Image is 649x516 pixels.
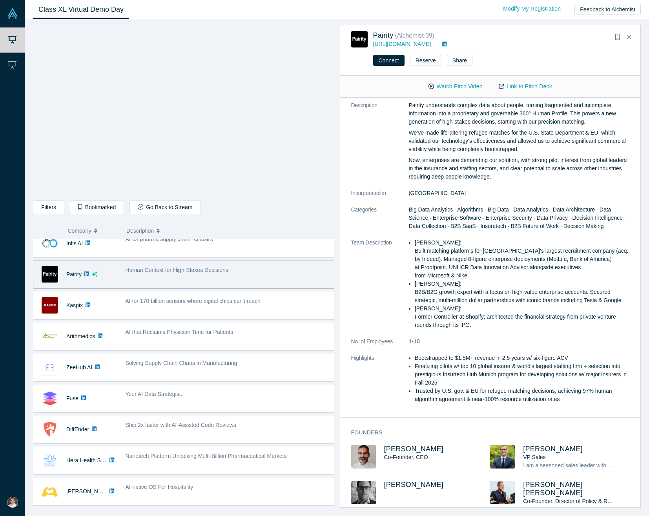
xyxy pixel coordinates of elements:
[447,55,472,66] button: Share
[42,235,58,252] img: Infis AI's Logo
[126,236,214,242] span: AI for pharma supply chain reliability
[66,488,118,494] a: [PERSON_NAME] AI
[33,201,64,214] button: Filters
[33,26,334,195] iframe: Pairity
[351,189,409,206] dt: Incorporated in
[129,201,201,214] button: Go Back to Stream
[68,222,91,239] span: Company
[66,302,83,308] a: Kaspix
[384,481,444,489] a: [PERSON_NAME]
[523,454,545,460] span: VP Sales
[415,354,629,362] li: Bootstrapped to $1.5M+ revenue in 2.5 years w/ six-figure ACV
[66,364,92,370] a: ZeeHub AI
[373,41,431,47] a: [URL][DOMAIN_NAME]
[409,101,630,126] p: Pairity understands complex data about people, turning fragmented and incomplete information into...
[92,272,97,277] svg: dsa ai sparkles
[409,206,626,229] span: Big Data Analytics · Algorithms · Big Data · Data Analytics · Data Architecture · Data Science · ...
[42,297,58,314] img: Kaspix's Logo
[523,498,627,504] span: Co-Founder, Director of Policy & Research
[523,445,583,453] a: [PERSON_NAME]
[410,55,441,66] button: Reserve
[409,156,630,181] p: Now, enterprises are demanding our solution, with strong pilot interest from global leaders in th...
[126,453,287,459] span: Nanotech Platform Unlocking Multi-Billion Pharmaceutical Markets
[66,333,95,339] a: Arithmedics
[351,101,409,189] dt: Description
[42,328,58,345] img: Arithmedics's Logo
[574,4,641,15] button: Feedback to Alchemist
[126,267,228,273] span: Human Context for High-Stakes Decisions
[351,445,376,469] img: Gotam Bhardwaj's Profile Image
[126,222,329,239] button: Description
[409,129,630,153] p: We’ve made life-altering refugee matches for the U.S. State Department & EU, which validated our ...
[384,454,428,460] span: Co-Founder, CEO
[66,426,89,432] a: DiffEnder
[42,390,58,407] img: Fuse's Logo
[373,55,405,66] button: Connect
[42,266,58,283] img: Pairity's Logo
[126,329,233,335] span: AI that Reclaims Physician Time for Patients
[7,8,18,19] img: Alchemist Vault Logo
[351,337,409,354] dt: No. of Employees
[66,395,78,401] a: Fuse
[420,80,491,93] button: Watch Pitch Video
[395,32,434,39] small: ( Alchemist 39 )
[409,189,630,197] dd: [GEOGRAPHIC_DATA]
[491,80,560,93] a: Link to Pitch Deck
[351,239,409,337] dt: Team Description
[415,280,629,304] li: [PERSON_NAME]: B2B/B2G growth expert with a focus on high-value enterprise accounts. Secured stra...
[7,497,18,508] img: Michael Thaney's Account
[126,298,261,304] span: AI for 170 billion sensors where digital chips can't reach
[351,481,376,504] img: Mike Gagnon's Profile Image
[42,452,58,469] img: Hera Health Solutions's Logo
[415,362,629,387] li: Finalizing pilots w/ top 10 global insurer & world's largest staffing firm + selection into prest...
[415,387,629,403] li: Trusted by U.S. gov. & EU for refugee matching decisions, achieving 97% human algorithm agreement...
[126,422,236,428] span: Ship 2x faster with AI-Assisted Code Reviews
[490,445,515,469] img: Radboud Reijn's Profile Image
[68,222,118,239] button: Company
[612,32,623,43] button: Bookmark
[523,481,583,497] a: [PERSON_NAME] [PERSON_NAME]
[66,240,83,246] a: Infis AI
[490,481,515,504] img: Craig Damian Smith's Profile Image
[126,484,193,490] span: AI-native OS For Hospitality
[495,2,569,16] a: Modify My Registration
[126,222,154,239] span: Description
[351,354,409,412] dt: Highlights
[126,360,237,366] span: Solving Supply Chain Chaos in Manufacturing
[415,239,629,280] li: [PERSON_NAME]: Built matching platforms for [GEOGRAPHIC_DATA]'s largest recruitment company (acq....
[33,0,129,19] a: Class XL Virtual Demo Day
[70,201,124,214] button: Bookmarked
[42,359,58,376] img: ZeeHub AI's Logo
[42,483,58,500] img: Besty AI's Logo
[351,428,619,437] h3: Founders
[623,31,635,44] button: Close
[66,271,82,277] a: Pairity
[351,206,409,239] dt: Categories
[384,445,444,453] a: [PERSON_NAME]
[415,304,629,329] li: [PERSON_NAME]: Former Controller at Shopify; architected the financial strategy from private vent...
[42,421,58,438] img: DiffEnder's Logo
[373,31,394,39] a: Pairity
[126,391,182,397] span: Your AI Data Strategist.
[409,337,630,346] dd: 1-10
[66,457,120,463] a: Hera Health Solutions
[351,31,368,47] img: Pairity's Logo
